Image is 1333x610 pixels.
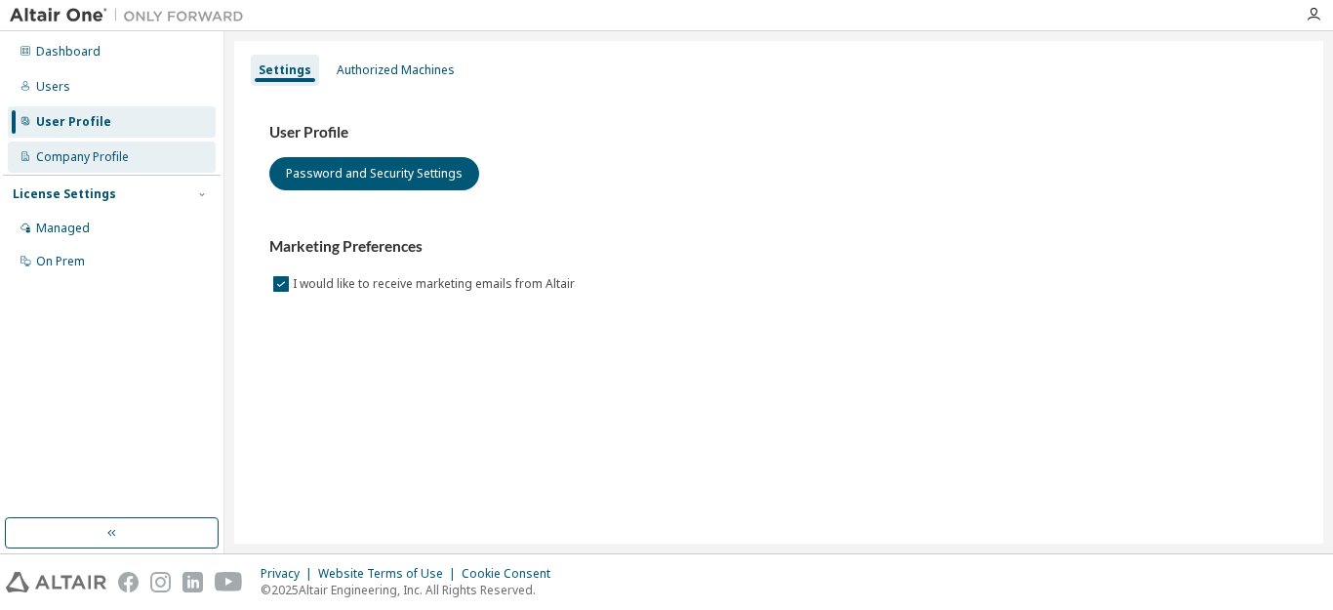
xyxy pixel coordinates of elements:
[36,149,129,165] div: Company Profile
[462,566,562,582] div: Cookie Consent
[269,123,1288,142] h3: User Profile
[318,566,462,582] div: Website Terms of Use
[13,186,116,202] div: License Settings
[337,62,455,78] div: Authorized Machines
[36,114,111,130] div: User Profile
[269,157,479,190] button: Password and Security Settings
[261,582,562,598] p: © 2025 Altair Engineering, Inc. All Rights Reserved.
[182,572,203,592] img: linkedin.svg
[6,572,106,592] img: altair_logo.svg
[261,566,318,582] div: Privacy
[150,572,171,592] img: instagram.svg
[118,572,139,592] img: facebook.svg
[36,254,85,269] div: On Prem
[259,62,311,78] div: Settings
[269,237,1288,257] h3: Marketing Preferences
[215,572,243,592] img: youtube.svg
[10,6,254,25] img: Altair One
[36,79,70,95] div: Users
[36,221,90,236] div: Managed
[293,272,579,296] label: I would like to receive marketing emails from Altair
[36,44,101,60] div: Dashboard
